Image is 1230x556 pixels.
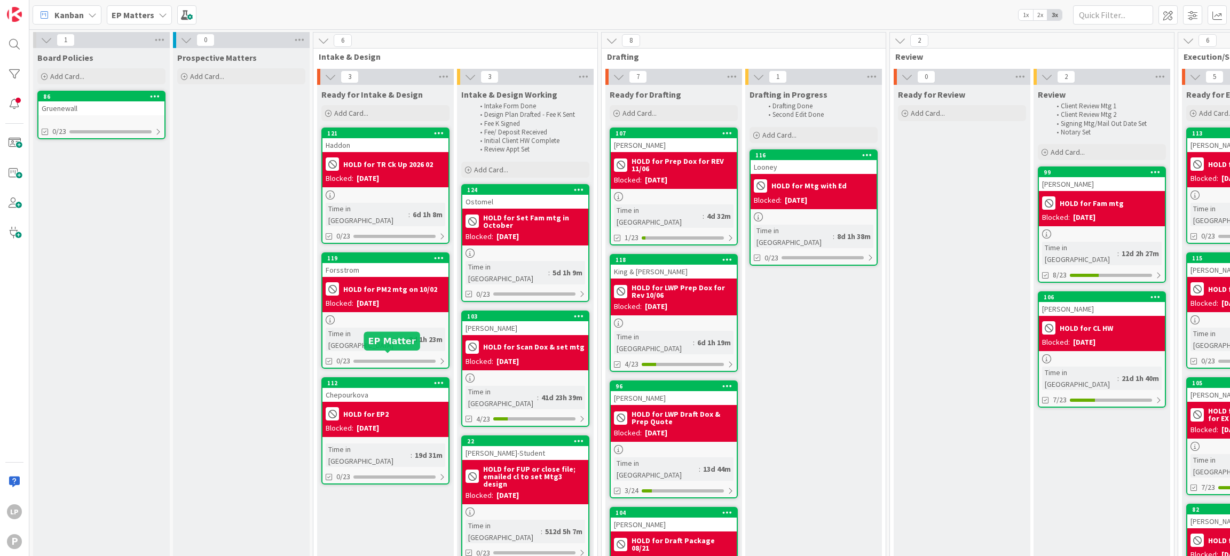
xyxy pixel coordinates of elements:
div: 86Gruenewall [38,92,164,115]
b: HOLD for Prep Dox for REV 11/06 [632,157,734,172]
span: 0/23 [764,252,778,264]
li: Notary Set [1051,128,1164,137]
div: Blocked: [614,427,642,439]
b: HOLD for Mtg with Ed [771,182,847,189]
a: 124OstomelHOLD for Set Fam mtg in OctoberBlocked:[DATE]Time in [GEOGRAPHIC_DATA]:5d 1h 9m0/23 [461,184,589,302]
span: 1 [769,70,787,83]
div: 116Looney [751,150,877,174]
span: Add Card... [474,165,508,174]
b: HOLD for LWP Draft Dox & Prep Quote [632,410,734,425]
div: [PERSON_NAME] [462,321,588,335]
div: [DATE] [645,301,667,312]
div: 96[PERSON_NAME] [611,382,737,405]
div: Blocked: [1190,424,1218,435]
li: Drafting Done [762,102,876,110]
span: 8/23 [1053,269,1067,281]
span: 0/23 [336,231,350,242]
span: 3x [1047,10,1062,20]
div: 512d 5h 7m [542,526,585,537]
span: : [693,337,695,348]
a: 112ChepourkovaHOLD for EP2Blocked:[DATE]Time in [GEOGRAPHIC_DATA]:19d 31m0/23 [321,377,450,484]
li: Review Appt Set [474,145,588,154]
span: Add Card... [911,108,945,118]
b: EP Matters [112,10,154,20]
div: 19d 31m [412,449,445,461]
div: 124 [462,185,588,195]
a: 99[PERSON_NAME]HOLD for Fam mtgBlocked:[DATE]Time in [GEOGRAPHIC_DATA]:12d 2h 27m8/23 [1038,166,1166,283]
div: 99 [1039,168,1165,177]
div: [PERSON_NAME] [1039,302,1165,316]
span: : [411,449,412,461]
div: P [7,534,22,549]
div: Blocked: [1190,173,1218,184]
a: 116LooneyHOLD for Mtg with EdBlocked:[DATE]Time in [GEOGRAPHIC_DATA]:8d 1h 38m0/23 [750,149,878,266]
div: Haddon [322,138,448,152]
div: Time in [GEOGRAPHIC_DATA] [466,520,541,543]
div: 106 [1044,293,1165,301]
div: 106[PERSON_NAME] [1039,292,1165,316]
div: Ostomel [462,195,588,209]
div: Time in [GEOGRAPHIC_DATA] [466,386,537,409]
div: 22 [467,438,588,445]
span: 0 [917,70,935,83]
div: 124 [467,186,588,194]
div: 5d 1h 9m [550,267,585,279]
div: 41d 23h 39m [539,392,585,403]
span: 2 [910,34,928,47]
span: : [1117,372,1119,384]
li: Second Edit Done [762,110,876,119]
span: Ready for Intake & Design [321,89,423,100]
div: [PERSON_NAME] [1039,177,1165,191]
span: Review [1038,89,1066,100]
span: Prospective Matters [177,52,257,63]
span: Ready for Drafting [610,89,681,100]
span: 0/23 [476,289,490,300]
b: HOLD for Draft Package 08/21 [632,537,734,552]
div: [DATE] [785,195,807,206]
span: 7/23 [1053,394,1067,406]
span: Add Card... [50,72,84,81]
span: Kanban [54,9,84,21]
span: 3 [480,70,499,83]
div: [DATE] [1073,212,1095,223]
div: [DATE] [357,173,379,184]
div: 107[PERSON_NAME] [611,129,737,152]
div: 121 [327,130,448,137]
div: 6d 1h 19m [695,337,734,348]
div: Time in [GEOGRAPHIC_DATA] [466,261,548,284]
input: Quick Filter... [1073,5,1153,25]
b: HOLD for TR Ck Up 2026 02 [343,161,433,168]
div: 104 [616,509,737,517]
b: HOLD for EP2 [343,410,389,418]
span: 6 [1199,34,1217,47]
div: Blocked: [326,298,353,309]
div: Blocked: [326,173,353,184]
div: 99[PERSON_NAME] [1039,168,1165,191]
div: [DATE] [357,298,379,309]
div: Blocked: [1042,337,1070,348]
span: 0/23 [1201,231,1215,242]
span: 3/24 [625,485,638,496]
a: 106[PERSON_NAME]HOLD for CL HWBlocked:[DATE]Time in [GEOGRAPHIC_DATA]:21d 1h 40m7/23 [1038,291,1166,408]
div: [DATE] [496,356,519,367]
b: HOLD for PM2 mtg on 10/02 [343,285,437,293]
div: Gruenewall [38,101,164,115]
span: Add Card... [334,108,368,118]
div: 121Haddon [322,129,448,152]
span: : [1117,248,1119,259]
a: 103[PERSON_NAME]HOLD for Scan Dox & set mtgBlocked:[DATE]Time in [GEOGRAPHIC_DATA]:41d 23h 39m4/23 [461,311,589,427]
span: 0/23 [336,471,350,482]
a: 96[PERSON_NAME]HOLD for LWP Draft Dox & Prep QuoteBlocked:[DATE]Time in [GEOGRAPHIC_DATA]:13d 44m... [610,380,738,498]
div: 116 [751,150,877,160]
span: 0/23 [1201,355,1215,367]
div: 107 [616,130,737,137]
div: 118 [611,255,737,265]
span: Add Card... [1051,147,1085,157]
a: 86Gruenewall0/23 [37,91,165,139]
div: [DATE] [496,490,519,501]
div: 104[PERSON_NAME] [611,508,737,531]
span: 1 [57,34,75,46]
li: Client Review Mtg 2 [1051,110,1164,119]
div: Time in [GEOGRAPHIC_DATA] [1042,367,1117,390]
a: 107[PERSON_NAME]HOLD for Prep Dox for REV 11/06Blocked:[DATE]Time in [GEOGRAPHIC_DATA]:4d 32m1/23 [610,128,738,245]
